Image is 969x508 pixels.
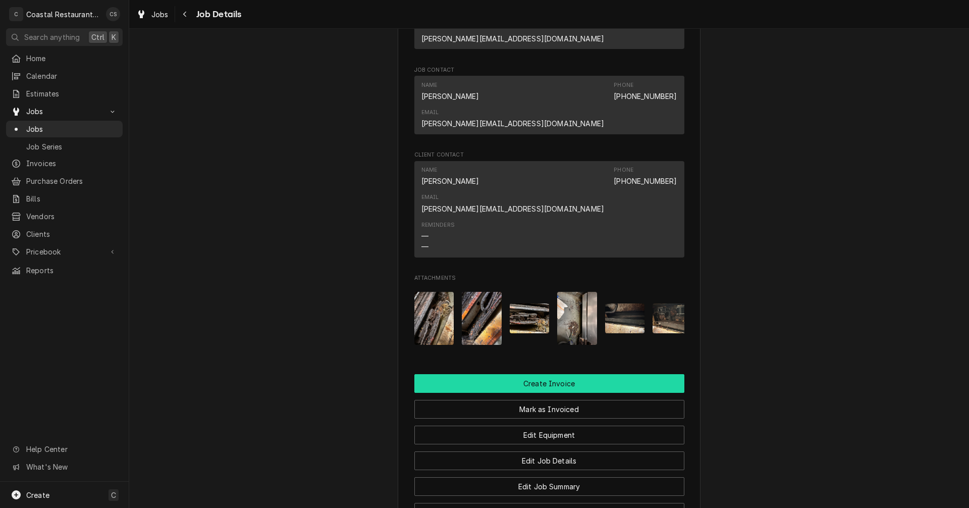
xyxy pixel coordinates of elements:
div: Chris Sockriter's Avatar [106,7,120,21]
div: Phone [614,81,677,101]
span: C [111,490,116,500]
span: Reports [26,265,118,276]
span: Attachments [414,274,684,282]
span: Invoices [26,158,118,169]
div: Name [421,81,479,101]
a: Invoices [6,155,123,172]
span: Bills [26,193,118,204]
button: Search anythingCtrlK [6,28,123,46]
div: Email [421,23,605,43]
a: [PERSON_NAME][EMAIL_ADDRESS][DOMAIN_NAME] [421,205,605,213]
span: Create [26,491,49,499]
a: Vendors [6,208,123,225]
span: Job Contact [414,66,684,74]
div: Email [421,193,605,214]
div: Button Group Row [414,374,684,393]
div: Reminders [421,221,455,252]
button: Create Invoice [414,374,684,393]
span: Search anything [24,32,80,42]
div: — [421,241,428,252]
div: — [421,231,428,241]
a: Job Series [6,138,123,155]
span: Calendar [26,71,118,81]
img: xbS5MMeTcWKWyq8pelio [414,292,454,345]
span: What's New [26,462,117,472]
span: Home [26,53,118,64]
div: Button Group Row [414,444,684,470]
a: Jobs [6,121,123,137]
button: Navigate back [177,6,193,22]
button: Edit Equipment [414,426,684,444]
div: Name [421,81,438,89]
span: Clients [26,229,118,239]
span: Vendors [26,211,118,222]
div: [PERSON_NAME] [421,91,479,101]
div: Phone [614,166,677,186]
span: Estimates [26,88,118,99]
div: Button Group Row [414,393,684,419]
span: Attachments [414,284,684,353]
div: Client Contact List [414,161,684,262]
div: Coastal Restaurant Repair [26,9,100,20]
a: [PERSON_NAME][EMAIL_ADDRESS][DOMAIN_NAME] [421,119,605,128]
div: Email [421,109,605,129]
a: Go to Pricebook [6,243,123,260]
div: Button Group Row [414,470,684,496]
a: Bills [6,190,123,207]
img: wSMTcWObSMm2zVNO8XcS [462,292,502,345]
img: LvGZg666SZqjpUh4jFhm [605,303,645,333]
div: C [9,7,23,21]
span: Jobs [26,124,118,134]
div: Button Group Row [414,419,684,444]
a: Calendar [6,68,123,84]
div: Reminders [421,221,455,229]
div: Phone [614,81,633,89]
div: Job Contact List [414,76,684,139]
span: Job Series [26,141,118,152]
a: Home [6,50,123,67]
div: Attachments [414,274,684,353]
a: [PHONE_NUMBER] [614,92,677,100]
div: Email [421,109,439,117]
span: Jobs [151,9,169,20]
span: Pricebook [26,246,102,257]
div: Contact [414,76,684,134]
div: Name [421,166,479,186]
div: Job Contact [414,66,684,139]
span: Client Contact [414,151,684,159]
span: Help Center [26,444,117,454]
div: [PERSON_NAME] [421,176,479,186]
a: Clients [6,226,123,242]
img: SUY1cppFQgqYv24iWG4T [510,303,550,333]
a: Estimates [6,85,123,102]
a: Purchase Orders [6,173,123,189]
span: Purchase Orders [26,176,118,186]
a: Go to Help Center [6,441,123,458]
button: Mark as Invoiced [414,400,684,419]
div: Phone [614,166,633,174]
span: Job Details [193,8,242,21]
div: Name [421,166,438,174]
a: [PHONE_NUMBER] [614,177,677,185]
img: 3mIqbnW1QAEHZ3wB8nkq [557,292,597,345]
span: Ctrl [91,32,104,42]
img: 3VAt2p7SruGHZFwfI08D [653,303,692,333]
button: Edit Job Summary [414,477,684,496]
div: CS [106,7,120,21]
a: Reports [6,262,123,279]
span: K [112,32,116,42]
a: Go to What's New [6,459,123,475]
div: Client Contact [414,151,684,262]
span: Jobs [26,106,102,117]
a: [PERSON_NAME][EMAIL_ADDRESS][DOMAIN_NAME] [421,34,605,43]
a: Jobs [132,6,173,23]
a: Go to Jobs [6,103,123,120]
div: Email [421,193,439,201]
button: Edit Job Details [414,451,684,470]
div: Contact [414,161,684,258]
